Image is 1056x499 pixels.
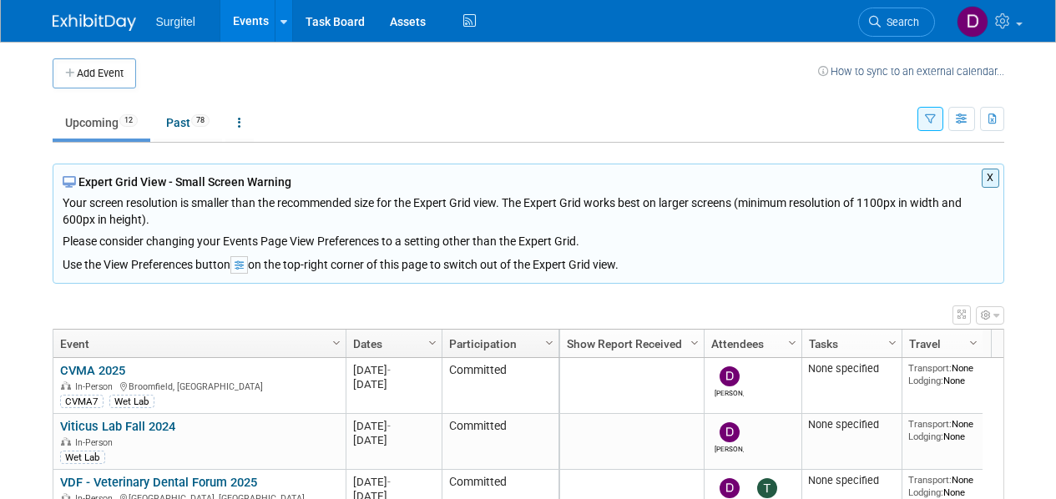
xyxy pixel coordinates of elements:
[61,437,71,446] img: In-Person Event
[858,8,935,37] a: Search
[711,330,791,358] a: Attendees
[353,419,434,433] div: [DATE]
[60,419,175,434] a: Viticus Lab Fall 2024
[353,377,434,391] div: [DATE]
[908,362,952,374] span: Transport:
[387,476,391,488] span: -
[353,433,434,447] div: [DATE]
[957,6,988,38] img: Daniel Green
[156,15,195,28] span: Surgitel
[53,107,150,139] a: Upcoming12
[808,418,895,431] div: None specified
[60,395,104,408] div: CVMA7
[327,330,346,355] a: Column Settings
[53,14,136,31] img: ExhibitDay
[154,107,222,139] a: Past78
[63,174,994,190] div: Expert Grid View - Small Screen Warning
[967,336,980,350] span: Column Settings
[543,336,556,350] span: Column Settings
[715,442,744,453] div: Daniel Green
[908,418,976,442] div: None None
[720,366,740,386] img: Daniel Green
[818,65,1004,78] a: How to sync to an external calendar...
[908,474,952,486] span: Transport:
[75,437,118,448] span: In-Person
[63,190,994,249] div: Your screen resolution is smaller than the recommended size for the Expert Grid view. The Expert ...
[353,363,434,377] div: [DATE]
[60,379,338,393] div: Broomfield, [GEOGRAPHIC_DATA]
[442,358,558,414] td: Committed
[119,114,138,127] span: 12
[60,451,105,464] div: Wet Lab
[449,330,548,358] a: Participation
[63,249,994,274] div: Use the View Preferences button on the top-right corner of this page to switch out of the Expert ...
[908,362,976,386] div: None None
[908,375,943,386] span: Lodging:
[330,336,343,350] span: Column Settings
[61,381,71,390] img: In-Person Event
[60,363,125,378] a: CVMA 2025
[426,336,439,350] span: Column Settings
[191,114,210,127] span: 78
[808,362,895,376] div: None specified
[886,336,899,350] span: Column Settings
[63,228,994,249] div: Please consider changing your Events Page View Preferences to a setting other than the Expert Grid.
[908,418,952,430] span: Transport:
[688,336,701,350] span: Column Settings
[60,330,335,358] a: Event
[982,169,999,188] button: X
[881,16,919,28] span: Search
[757,478,777,498] img: Tim Faircloth
[908,486,943,498] span: Lodging:
[387,364,391,376] span: -
[540,330,558,355] a: Column Settings
[720,422,740,442] img: Daniel Green
[567,330,693,358] a: Show Report Received
[783,330,801,355] a: Column Settings
[715,386,744,397] div: Daniel Green
[60,475,257,490] a: VDF - Veterinary Dental Forum 2025
[685,330,704,355] a: Column Settings
[883,330,902,355] a: Column Settings
[908,474,976,498] div: None None
[353,475,434,489] div: [DATE]
[423,330,442,355] a: Column Settings
[908,431,943,442] span: Lodging:
[809,330,891,358] a: Tasks
[909,330,972,358] a: Travel
[109,395,154,408] div: Wet Lab
[353,330,431,358] a: Dates
[53,58,136,88] button: Add Event
[720,478,740,498] img: Daniel Green
[75,381,118,392] span: In-Person
[442,414,558,470] td: Committed
[808,474,895,487] div: None specified
[387,420,391,432] span: -
[786,336,799,350] span: Column Settings
[964,330,983,355] a: Column Settings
